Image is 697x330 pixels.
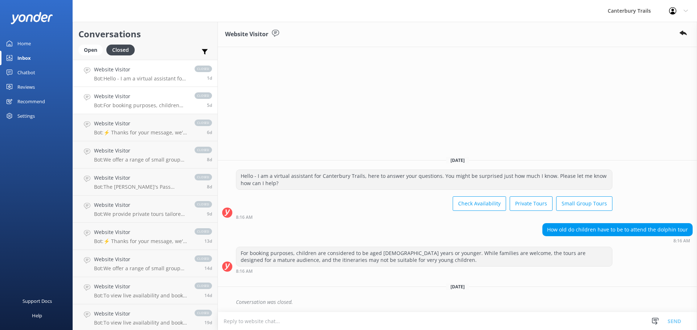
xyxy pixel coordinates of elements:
[195,66,212,72] span: closed
[453,196,506,211] button: Check Availability
[106,46,138,54] a: Closed
[94,255,187,263] h4: Website Visitor
[204,265,212,271] span: 01:28pm 05-Aug-2025 (UTC +12:00) Pacific/Auckland
[17,36,31,51] div: Home
[543,224,692,236] div: How old do children have to be to attend the dolphin tour
[17,65,35,80] div: Chatbot
[195,228,212,235] span: closed
[11,12,53,24] img: yonder-white-logo.png
[94,292,187,299] p: Bot: To view live availability and book your Canterbury Trails adventure, please visit [URL][DOMA...
[94,310,187,318] h4: Website Visitor
[204,238,212,244] span: 11:26am 06-Aug-2025 (UTC +12:00) Pacific/Auckland
[556,196,612,211] button: Small Group Tours
[204,319,212,326] span: 11:04am 31-Jul-2025 (UTC +12:00) Pacific/Auckland
[94,283,187,291] h4: Website Visitor
[94,201,187,209] h4: Website Visitor
[195,174,212,180] span: closed
[225,30,268,39] h3: Website Visitor
[195,283,212,289] span: closed
[94,174,187,182] h4: Website Visitor
[32,308,42,323] div: Help
[446,157,469,163] span: [DATE]
[94,319,187,326] p: Bot: To view live availability and book your Canterbury Trails adventure, please visit [URL][DOMA...
[222,296,693,308] div: 2025-08-18T20:03:35.608
[73,277,217,304] a: Website VisitorBot:To view live availability and book your Canterbury Trails adventure, please vi...
[73,223,217,250] a: Website VisitorBot:⚡ Thanks for your message, we'll get back to you as soon as we can. You're als...
[94,184,187,190] p: Bot: The [PERSON_NAME]'s Pass TranzAlpine Train Trip includes several features that may justify t...
[204,292,212,298] span: 10:21am 05-Aug-2025 (UTC +12:00) Pacific/Auckland
[207,75,212,81] span: 12:17am 18-Aug-2025 (UTC +12:00) Pacific/Auckland
[78,27,212,41] h2: Conversations
[195,201,212,208] span: closed
[94,238,187,245] p: Bot: ⚡ Thanks for your message, we'll get back to you as soon as we can. You're also welcome to k...
[73,87,217,114] a: Website VisitorBot:For booking purposes, children are considered to be aged [DEMOGRAPHIC_DATA] ye...
[207,102,212,108] span: 08:16am 14-Aug-2025 (UTC +12:00) Pacific/Auckland
[94,228,187,236] h4: Website Visitor
[17,51,31,65] div: Inbox
[17,94,45,109] div: Recommend
[17,80,35,94] div: Reviews
[78,45,103,55] div: Open
[94,75,187,82] p: Bot: Hello - I am a virtual assistant for Canterbury Trails, here to answer your questions. You m...
[73,168,217,196] a: Website VisitorBot:The [PERSON_NAME]'s Pass TranzAlpine Train Trip includes several features that...
[195,147,212,153] span: closed
[106,45,135,55] div: Closed
[236,269,253,273] strong: 8:16 AM
[94,147,187,155] h4: Website Visitor
[207,184,212,190] span: 02:50am 11-Aug-2025 (UTC +12:00) Pacific/Auckland
[207,211,212,217] span: 03:40pm 10-Aug-2025 (UTC +12:00) Pacific/Auckland
[23,294,52,308] div: Support Docs
[236,268,612,273] div: 08:16am 14-Aug-2025 (UTC +12:00) Pacific/Auckland
[73,250,217,277] a: Website VisitorBot:We offer a range of small group tours with a maximum of 8 guests, highlighting...
[207,156,212,163] span: 04:56am 11-Aug-2025 (UTC +12:00) Pacific/Auckland
[195,120,212,126] span: closed
[17,109,35,123] div: Settings
[73,60,217,87] a: Website VisitorBot:Hello - I am a virtual assistant for Canterbury Trails, here to answer your qu...
[94,92,187,100] h4: Website Visitor
[236,215,253,220] strong: 8:16 AM
[94,66,187,74] h4: Website Visitor
[236,247,612,266] div: For booking purposes, children are considered to be aged [DEMOGRAPHIC_DATA] years or younger. Whi...
[94,102,187,109] p: Bot: For booking purposes, children are considered to be aged [DEMOGRAPHIC_DATA] years or younger...
[236,170,612,189] div: Hello - I am a virtual assistant for Canterbury Trails, here to answer your questions. You might ...
[94,156,187,163] p: Bot: We offer a range of small group tours with a maximum of 8 guests, highlighting the best of t...
[73,196,217,223] a: Website VisitorBot:We provide private tours tailored to your interests and schedule. Whether you'...
[673,239,690,243] strong: 8:16 AM
[73,141,217,168] a: Website VisitorBot:We offer a range of small group tours with a maximum of 8 guests, highlighting...
[446,284,469,290] span: [DATE]
[510,196,553,211] button: Private Tours
[236,214,612,220] div: 08:16am 14-Aug-2025 (UTC +12:00) Pacific/Auckland
[78,46,106,54] a: Open
[94,120,187,128] h4: Website Visitor
[542,238,693,243] div: 08:16am 14-Aug-2025 (UTC +12:00) Pacific/Auckland
[195,310,212,316] span: closed
[94,211,187,217] p: Bot: We provide private tours tailored to your interests and schedule. Whether you're looking for...
[73,114,217,141] a: Website VisitorBot:⚡ Thanks for your message, we'll get back to you as soon as we can. You're als...
[195,255,212,262] span: closed
[94,129,187,136] p: Bot: ⚡ Thanks for your message, we'll get back to you as soon as we can. You're also welcome to k...
[207,129,212,135] span: 03:33am 13-Aug-2025 (UTC +12:00) Pacific/Auckland
[236,296,693,308] div: Conversation was closed.
[94,265,187,272] p: Bot: We offer a range of small group tours with a maximum of 8 guests, highlighting the best of t...
[195,92,212,99] span: closed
